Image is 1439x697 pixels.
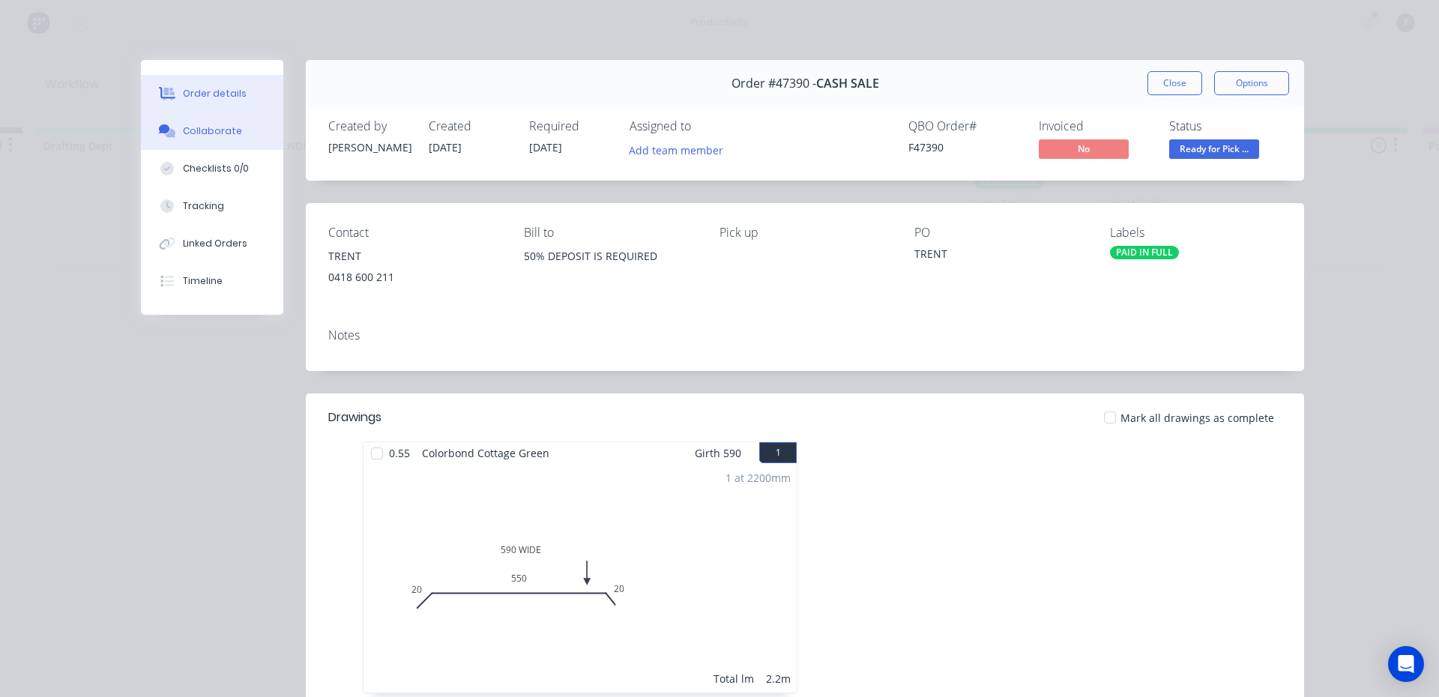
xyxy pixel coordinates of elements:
span: Order #47390 - [731,76,816,91]
div: PO [914,226,1086,240]
button: Ready for Pick ... [1169,139,1259,162]
div: Order details [183,87,247,100]
span: No [1039,139,1129,158]
div: Pick up [719,226,891,240]
div: F47390 [908,139,1021,155]
div: 2.2m [766,671,791,687]
div: Created by [328,119,411,133]
div: Tracking [183,199,224,213]
span: [DATE] [529,140,562,154]
div: [PERSON_NAME] [328,139,411,155]
span: Mark all drawings as complete [1120,410,1274,426]
button: Checklists 0/0 [141,150,283,187]
button: Tracking [141,187,283,225]
button: Collaborate [141,112,283,150]
div: Total lm [714,671,754,687]
div: Status [1169,119,1282,133]
span: 0.55 [383,442,416,464]
button: 1 [759,442,797,463]
span: Colorbond Cottage Green [416,442,555,464]
div: 0418 600 211 [328,267,500,288]
div: Created [429,119,511,133]
div: Bill to [524,226,696,240]
span: CASH SALE [816,76,879,91]
button: Close [1147,71,1202,95]
button: Add team member [630,139,731,160]
div: 590 WIDE20550201 at 2200mmTotal lm2.2m [363,464,797,693]
button: Linked Orders [141,225,283,262]
button: Add team member [621,139,731,160]
div: QBO Order # [908,119,1021,133]
div: Timeline [183,274,223,288]
div: Checklists 0/0 [183,162,249,175]
span: Ready for Pick ... [1169,139,1259,158]
div: Required [529,119,612,133]
div: TRENT0418 600 211 [328,246,500,294]
div: Invoiced [1039,119,1151,133]
div: Collaborate [183,124,242,138]
div: Open Intercom Messenger [1388,646,1424,682]
div: TRENT [328,246,500,267]
div: Notes [328,328,1282,343]
div: 1 at 2200mm [725,470,791,486]
span: Girth 590 [695,442,741,464]
button: Timeline [141,262,283,300]
div: Drawings [328,408,381,426]
span: [DATE] [429,140,462,154]
div: 50% DEPOSIT IS REQUIRED [524,246,696,267]
button: Options [1214,71,1289,95]
div: TRENT [914,246,1086,267]
div: Labels [1110,226,1282,240]
div: Contact [328,226,500,240]
div: PAID IN FULL [1110,246,1179,259]
div: 50% DEPOSIT IS REQUIRED [524,246,696,294]
button: Order details [141,75,283,112]
div: Assigned to [630,119,779,133]
div: Linked Orders [183,237,247,250]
